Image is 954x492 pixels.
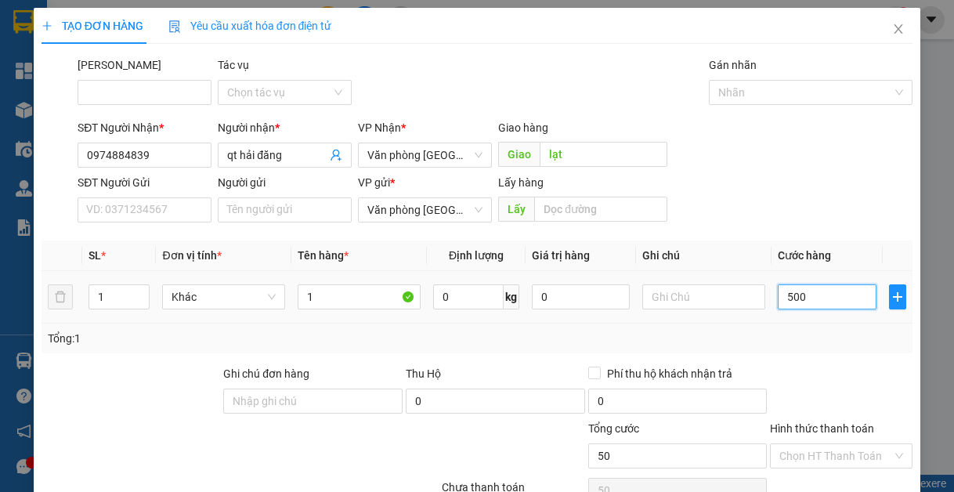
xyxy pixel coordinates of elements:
span: SL [89,249,101,262]
span: Tên hàng [298,249,349,262]
label: Tác vụ [218,59,249,71]
div: SĐT Người Nhận [78,119,211,136]
div: VP gửi [358,174,492,191]
span: close [892,23,905,35]
div: Người nhận [218,119,352,136]
button: delete [48,284,73,309]
span: Đơn vị tính [162,249,221,262]
div: Người gửi [218,174,352,191]
span: Văn phòng Tân Kỳ [367,143,482,167]
span: Lấy [498,197,534,222]
label: Hình thức thanh toán [770,422,874,435]
input: Mã ĐH [78,80,211,105]
button: plus [889,284,907,309]
label: Ghi chú đơn hàng [223,367,309,380]
span: plus [890,291,906,303]
span: Cước hàng [778,249,831,262]
input: Ghi chú đơn hàng [223,389,403,414]
span: Định lượng [449,249,504,262]
span: TẠO ĐƠN HÀNG [42,20,143,32]
span: plus [42,20,52,31]
span: Tổng cước [588,422,639,435]
input: Ghi Chú [642,284,765,309]
input: VD: Bàn, Ghế [298,284,421,309]
div: Tổng: 1 [48,330,370,347]
input: Dọc đường [540,142,667,167]
input: 0 [532,284,630,309]
button: Close [876,8,920,52]
span: Giao hàng [498,121,548,134]
span: VP Nhận [358,121,401,134]
span: Giao [498,142,540,167]
span: Văn phòng Tân Kỳ [367,198,482,222]
th: Ghi chú [636,241,772,271]
img: icon [168,20,181,33]
span: Yêu cầu xuất hóa đơn điện tử [168,20,332,32]
span: Thu Hộ [406,367,441,380]
span: Khác [172,285,276,309]
label: Gán nhãn [709,59,757,71]
span: Lấy hàng [498,176,544,189]
div: SĐT Người Gửi [78,174,211,191]
span: Giá trị hàng [532,249,590,262]
span: user-add [330,149,342,161]
span: kg [504,284,519,309]
input: Dọc đường [534,197,667,222]
label: Mã ĐH [78,59,161,71]
span: Phí thu hộ khách nhận trả [601,365,739,382]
